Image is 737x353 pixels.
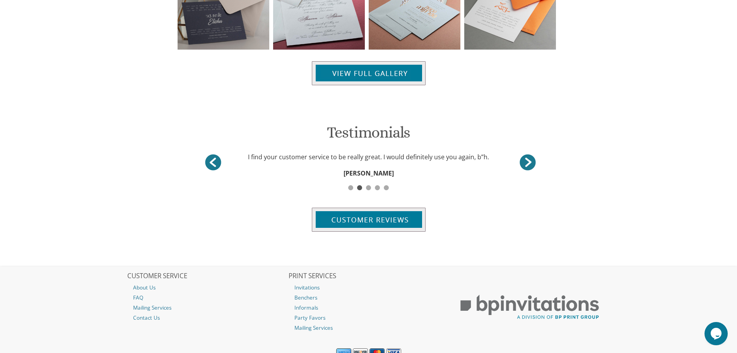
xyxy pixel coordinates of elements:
[384,185,389,190] span: 5
[705,322,729,345] iframe: chat widget
[382,179,391,187] a: 5
[289,313,449,323] a: Party Favors
[364,179,373,187] a: 3
[127,313,287,323] a: Contact Us
[518,153,537,172] a: <
[346,179,355,187] a: 1
[200,124,537,147] h1: Testimonials
[348,185,353,190] span: 1
[289,303,449,313] a: Informals
[375,185,380,190] span: 4
[200,167,537,179] div: [PERSON_NAME]
[233,151,503,163] div: I find your customer service to be really great. I would definitely use you again, b”h.
[127,272,287,280] h2: CUSTOMER SERVICE
[373,179,382,187] a: 4
[366,185,371,190] span: 3
[289,282,449,293] a: Invitations
[289,323,449,333] a: Mailing Services
[127,303,287,313] a: Mailing Services
[289,272,449,280] h2: PRINT SERVICES
[355,179,364,187] a: 2
[127,293,287,303] a: FAQ
[357,185,362,190] span: 2
[450,288,610,327] img: BP Print Group
[312,208,426,232] img: customer-reviews-btn.jpg
[127,282,287,293] a: About Us
[289,293,449,303] a: Benchers
[203,153,223,172] a: >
